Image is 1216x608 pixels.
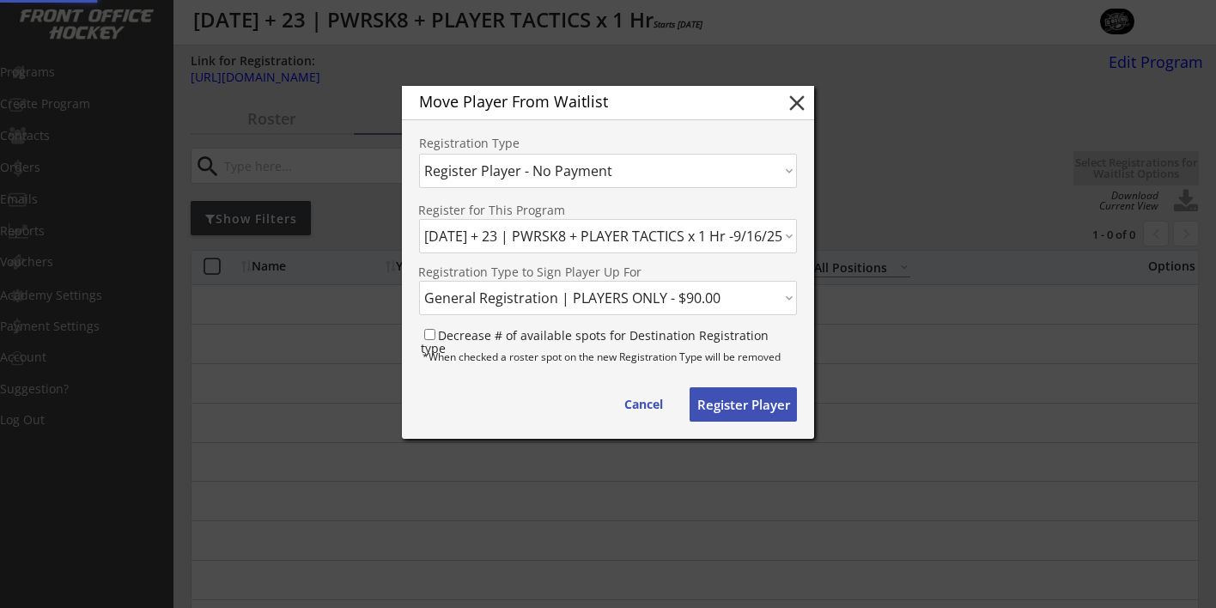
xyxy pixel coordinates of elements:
button: close [784,90,810,116]
label: Decrease # of available spots for Destination Registration type [421,327,769,356]
button: Register Player [690,387,797,422]
div: *When checked a roster spot on the new Registration Type will be removed [423,351,793,363]
div: Registration Type [419,137,797,149]
div: Register for This Program [418,204,797,216]
div: Registration Type to Sign Player Up For [418,266,797,278]
div: Move Player From Waitlist [419,94,757,109]
button: Cancel [607,387,680,422]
